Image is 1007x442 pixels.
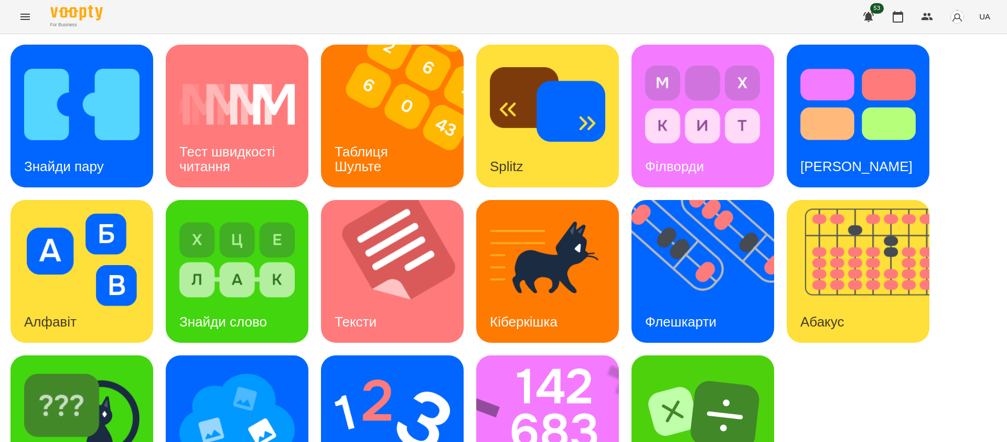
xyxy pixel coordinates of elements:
a: АлфавітАлфавіт [10,200,153,343]
img: Флешкарти [631,200,787,343]
img: Тексти [321,200,477,343]
h3: Кіберкішка [490,314,558,330]
h3: Splitz [490,159,523,174]
img: Тест Струпа [800,58,916,151]
a: Знайди паруЗнайди пару [10,45,153,187]
h3: [PERSON_NAME] [800,159,913,174]
img: Знайди слово [179,214,295,306]
a: Знайди словоЗнайди слово [166,200,308,343]
span: 53 [870,3,884,14]
img: avatar_s.png [950,9,965,24]
span: For Business [50,22,103,28]
h3: Таблиця Шульте [335,144,392,174]
img: Splitz [490,58,605,151]
h3: Знайди пару [24,159,104,174]
a: Тест Струпа[PERSON_NAME] [787,45,929,187]
img: Абакус [787,200,942,343]
img: Voopty Logo [50,5,103,20]
img: Тест швидкості читання [179,58,295,151]
a: SplitzSplitz [476,45,619,187]
h3: Алфавіт [24,314,77,330]
a: Таблиця ШультеТаблиця Шульте [321,45,464,187]
img: Кіберкішка [490,214,605,306]
img: Таблиця Шульте [321,45,477,187]
h3: Знайди слово [179,314,267,330]
button: Menu [13,4,38,29]
img: Алфавіт [24,214,140,306]
a: ТекстиТексти [321,200,464,343]
h3: Філворди [645,159,704,174]
a: Тест швидкості читанняТест швидкості читання [166,45,308,187]
a: АбакусАбакус [787,200,929,343]
h3: Тексти [335,314,377,330]
h3: Абакус [800,314,844,330]
a: ФлешкартиФлешкарти [631,200,774,343]
img: Знайди пару [24,58,140,151]
span: UA [979,11,990,22]
img: Філворди [645,58,760,151]
a: ФілвордиФілворди [631,45,774,187]
h3: Тест швидкості читання [179,144,278,174]
button: UA [975,7,994,26]
h3: Флешкарти [645,314,716,330]
a: КіберкішкаКіберкішка [476,200,619,343]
